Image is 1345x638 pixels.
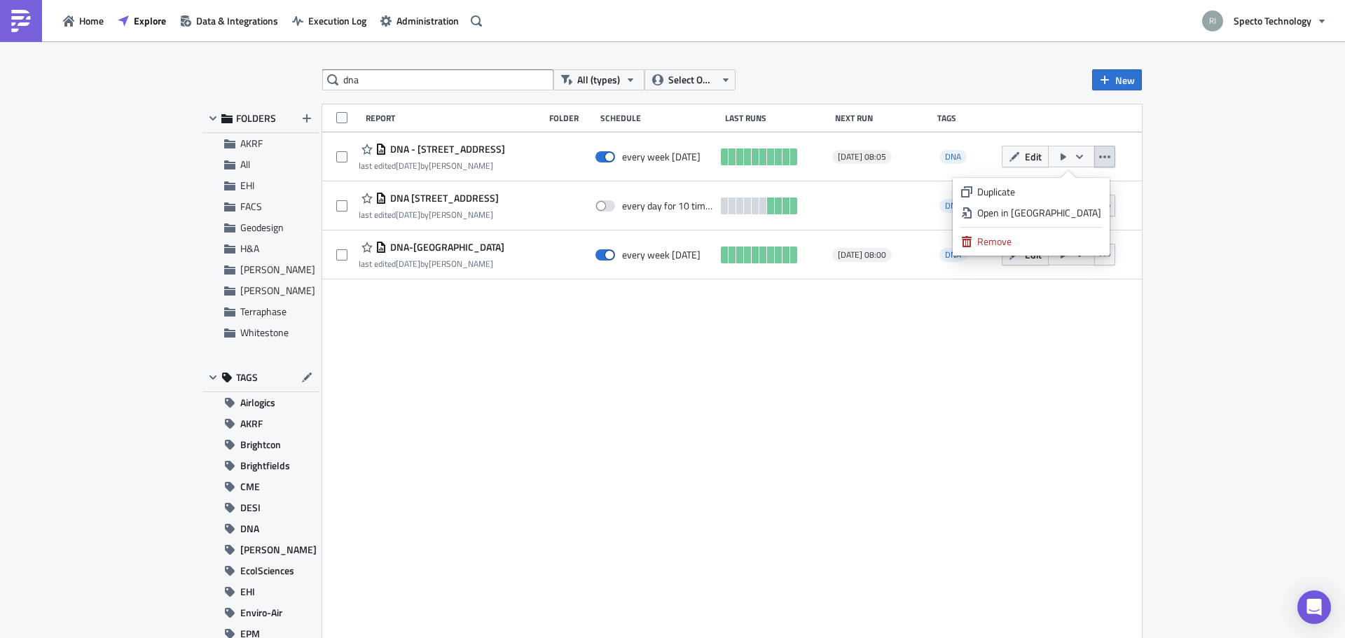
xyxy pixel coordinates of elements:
[939,199,967,213] span: DNA
[240,518,259,539] span: DNA
[10,10,32,32] img: PushMetrics
[937,113,996,123] div: Tags
[396,208,420,221] time: 2025-06-23T17:27:05Z
[203,455,319,476] button: Brightfields
[134,13,166,28] span: Explore
[240,325,289,340] span: Whitestone
[203,581,319,602] button: EHI
[396,257,420,270] time: 2025-06-30T14:47:44Z
[1297,590,1331,624] div: Open Intercom Messenger
[622,151,701,163] div: every week on Monday
[173,10,285,32] button: Data & Integrations
[939,150,967,164] span: DNA
[236,371,258,384] span: TAGS
[668,72,715,88] span: Select Owner
[1092,69,1142,90] button: New
[240,539,317,560] span: [PERSON_NAME]
[945,248,961,261] span: DNA
[240,136,263,151] span: AKRF
[396,13,459,28] span: Administration
[1194,6,1334,36] button: Specto Technology
[387,192,499,204] span: DNA 10 W 66th Street
[240,476,260,497] span: CME
[977,235,1101,249] div: Remove
[977,185,1101,199] div: Duplicate
[1201,9,1225,33] img: Avatar
[240,220,284,235] span: Geodesign
[387,241,504,254] span: DNA-Bronx Community College
[240,392,275,413] span: Airlogics
[549,113,593,123] div: Folder
[240,497,261,518] span: DESI
[308,13,366,28] span: Execution Log
[240,157,250,172] span: All
[203,602,319,623] button: Enviro-Air
[240,455,290,476] span: Brightfields
[236,112,276,125] span: FOLDERS
[359,160,505,171] div: last edited by [PERSON_NAME]
[622,200,715,212] div: every day for 10 times
[196,13,278,28] span: Data & Integrations
[240,434,281,455] span: Brightcon
[56,10,111,32] button: Home
[644,69,736,90] button: Select Owner
[285,10,373,32] button: Execution Log
[322,69,553,90] input: Search Reports
[387,143,505,155] span: DNA - 10 Columbus Circle
[939,248,967,262] span: DNA
[240,283,315,298] span: Saltus
[553,69,644,90] button: All (types)
[359,258,504,269] div: last edited by [PERSON_NAME]
[79,13,104,28] span: Home
[945,199,961,212] span: DNA
[240,304,287,319] span: Terraphase
[203,539,319,560] button: [PERSON_NAME]
[1025,149,1042,164] span: Edit
[111,10,173,32] button: Explore
[203,518,319,539] button: DNA
[1234,13,1311,28] span: Specto Technology
[203,476,319,497] button: CME
[1002,146,1049,167] button: Edit
[203,392,319,413] button: Airlogics
[359,209,499,220] div: last edited by [PERSON_NAME]
[1115,73,1135,88] span: New
[366,113,542,123] div: Report
[240,199,262,214] span: FACS
[203,413,319,434] button: AKRF
[240,262,315,277] span: Pennino
[977,206,1101,220] div: Open in [GEOGRAPHIC_DATA]
[240,178,254,193] span: EHI
[240,560,294,581] span: EcolSciences
[240,413,263,434] span: AKRF
[396,159,420,172] time: 2025-07-28T19:33:15Z
[240,602,282,623] span: Enviro-Air
[945,150,961,163] span: DNA
[838,151,886,162] span: [DATE] 08:05
[240,581,255,602] span: EHI
[203,497,319,518] button: DESI
[725,113,828,123] div: Last Runs
[835,113,931,123] div: Next Run
[203,560,319,581] button: EcolSciences
[600,113,718,123] div: Schedule
[203,434,319,455] button: Brightcon
[622,249,701,261] div: every week on Monday
[838,249,886,261] span: [DATE] 08:00
[577,72,620,88] span: All (types)
[240,241,259,256] span: H&A
[373,10,466,32] button: Administration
